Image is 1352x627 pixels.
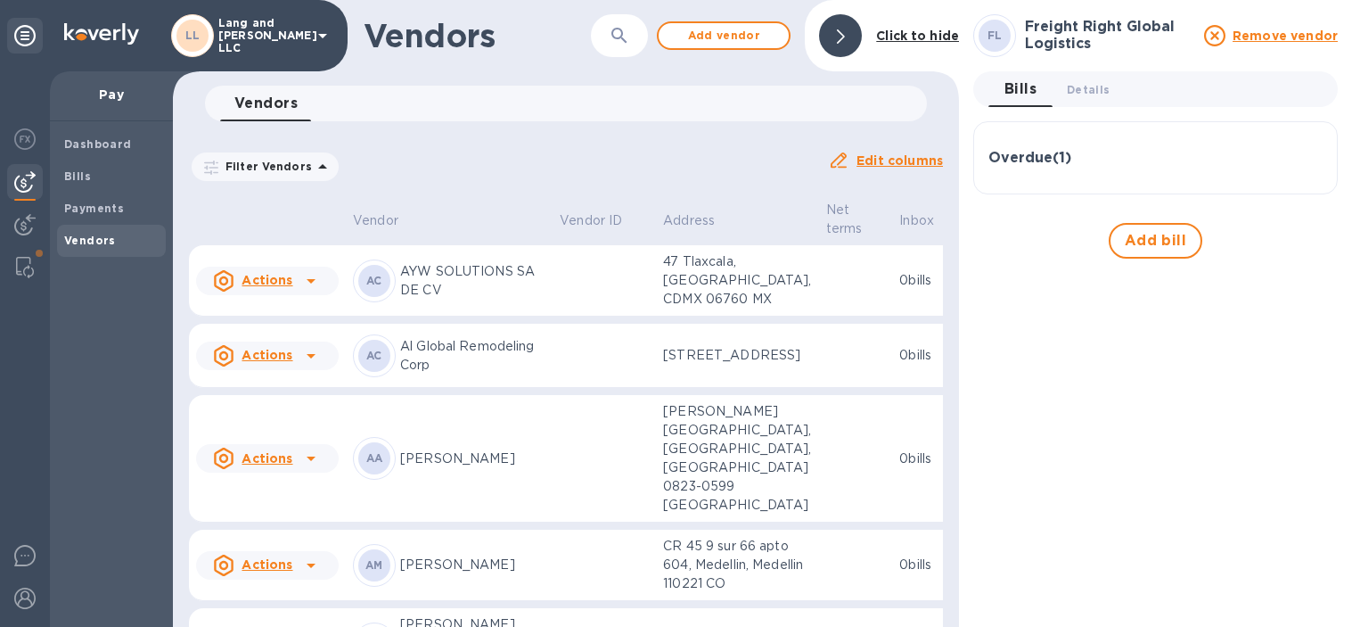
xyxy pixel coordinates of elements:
b: Vendors [64,234,116,247]
b: AM [365,558,383,572]
p: Al Global Remodeling Corp [400,337,545,375]
p: [PERSON_NAME] [400,450,545,468]
p: Vendor [353,211,398,230]
span: Add bill [1125,230,1187,252]
p: AYW SOLUTIONS SA DE CV [400,262,545,300]
span: Vendors [234,91,298,116]
u: Edit columns [856,153,943,168]
span: Bills [1004,77,1037,102]
b: AA [366,451,383,465]
h1: Vendors [364,17,591,54]
span: Address [663,211,738,230]
span: Vendor [353,211,422,230]
p: [PERSON_NAME] [400,556,545,574]
p: Lang and [PERSON_NAME] LLC [218,17,307,54]
div: Overdue(1) [988,136,1323,179]
p: Filter Vendors [218,159,312,174]
p: 0 bills [899,346,957,365]
p: CR 45 9 sur 66 apto 604, Medellin, Medellin 110221 CO [663,537,811,593]
p: Inbox [899,211,934,230]
p: 47 Tlaxcala, [GEOGRAPHIC_DATA], CDMX 06760 MX [663,252,811,309]
b: Dashboard [64,137,132,151]
button: Add vendor [657,21,791,50]
p: Address [663,211,715,230]
span: Net terms [826,201,886,238]
span: Add vendor [673,25,774,46]
img: Foreign exchange [14,128,36,150]
u: Actions [242,557,292,572]
p: Vendor ID [560,211,622,230]
u: Remove vendor [1233,29,1338,43]
b: AC [366,349,382,362]
img: Logo [64,23,139,45]
b: Click to hide [876,29,959,43]
p: Pay [64,86,159,103]
u: Actions [242,451,292,466]
p: 0 bills [899,271,957,290]
h3: Freight Right Global Logistics [1025,19,1193,52]
u: Actions [242,348,292,362]
span: Inbox [899,211,957,230]
b: LL [185,29,201,42]
u: Actions [242,273,292,287]
b: AC [366,274,382,287]
b: FL [987,29,1003,42]
p: 0 bills [899,556,957,574]
p: [STREET_ADDRESS] [663,346,811,365]
p: Net terms [826,201,863,238]
div: Unpin categories [7,18,43,54]
h3: Overdue ( 1 ) [988,150,1071,167]
p: 0 bills [899,450,957,468]
p: [PERSON_NAME][GEOGRAPHIC_DATA], [GEOGRAPHIC_DATA], [GEOGRAPHIC_DATA] 0823-0599 [GEOGRAPHIC_DATA] [663,402,811,515]
span: Details [1067,80,1110,99]
span: Vendor ID [560,211,645,230]
button: Add bill [1109,223,1203,259]
b: Bills [64,169,91,183]
b: Payments [64,202,124,215]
